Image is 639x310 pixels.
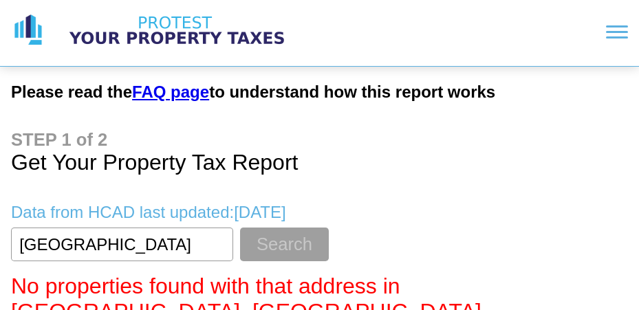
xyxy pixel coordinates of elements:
[11,13,297,47] a: logo logo text
[56,13,297,47] img: logo text
[240,228,329,261] button: Search
[11,203,628,222] p: Data from HCAD last updated: [DATE]
[11,228,233,261] input: Enter Property Address
[11,13,45,47] img: logo
[11,82,628,102] h2: Please read the to understand how this report works
[11,130,628,175] h1: Get Your Property Tax Report
[132,82,209,101] a: FAQ page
